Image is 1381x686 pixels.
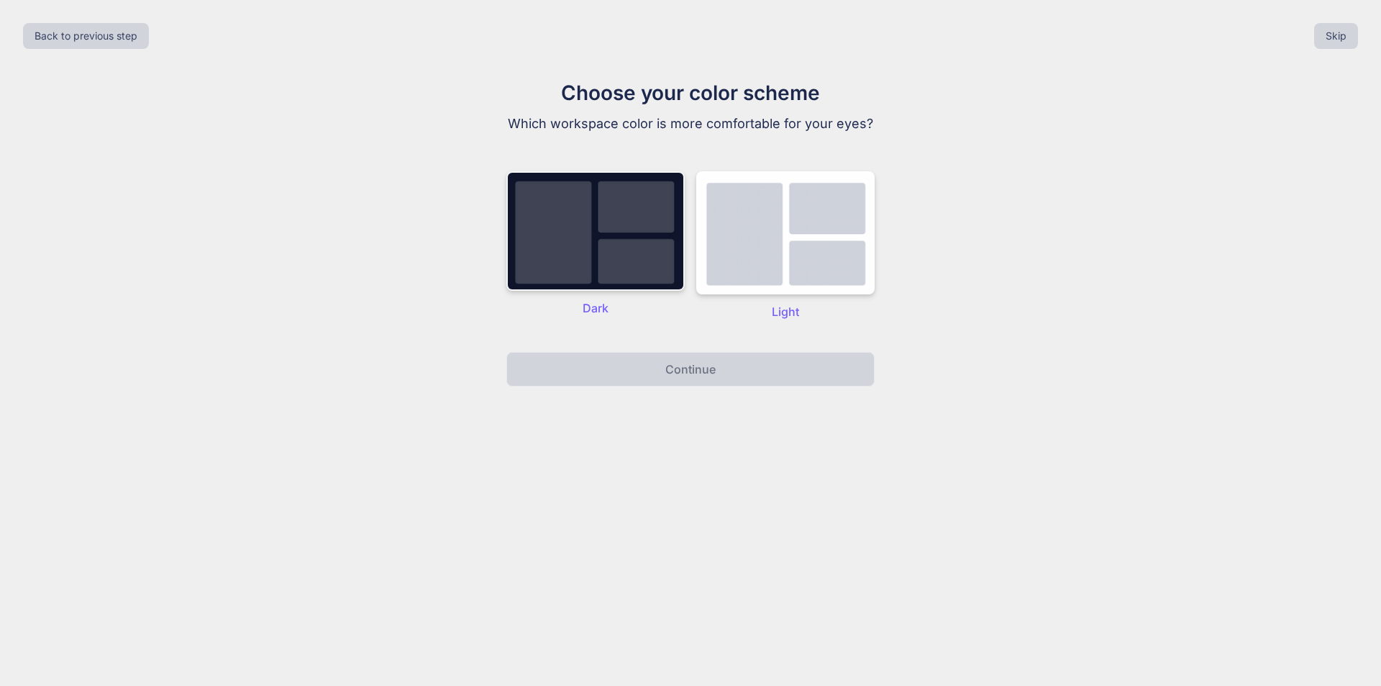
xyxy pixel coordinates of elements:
[449,114,932,134] p: Which workspace color is more comfortable for your eyes?
[449,78,932,108] h1: Choose your color scheme
[665,361,716,378] p: Continue
[696,171,875,294] img: dark
[506,171,685,291] img: dark
[506,352,875,387] button: Continue
[1314,23,1358,49] button: Skip
[696,303,875,320] p: Light
[506,299,685,317] p: Dark
[23,23,149,49] button: Back to previous step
